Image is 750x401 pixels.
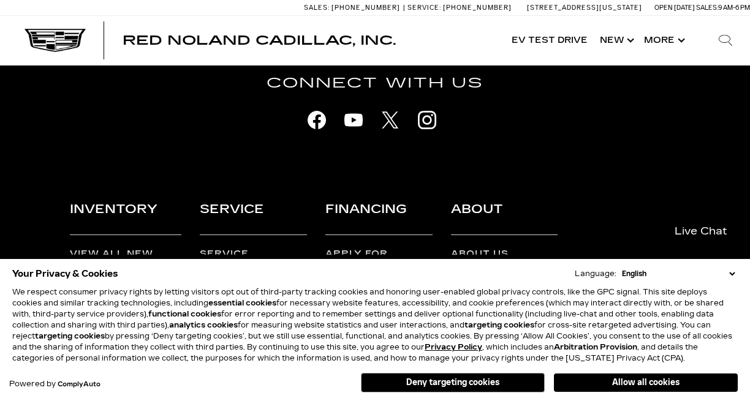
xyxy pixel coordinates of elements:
a: ComplyAuto [58,381,100,388]
a: youtube [338,105,369,135]
span: 9 AM-6 PM [718,4,750,12]
span: Sales: [304,4,330,12]
a: instagram [412,105,442,135]
a: EV Test Drive [506,16,594,65]
strong: functional cookies [148,310,221,318]
a: Red Noland Cadillac, Inc. [123,34,396,47]
a: [STREET_ADDRESS][US_STATE] [527,4,642,12]
a: Live Chat [661,217,741,245]
p: We respect consumer privacy rights by letting visitors opt out of third-party tracking cookies an... [12,287,738,364]
span: [PHONE_NUMBER] [331,4,400,12]
select: Language Select [619,268,738,279]
strong: targeting cookies [464,321,534,329]
span: Sales: [696,4,718,12]
span: Service: [407,4,441,12]
div: Powered by [9,380,100,388]
a: New [594,16,638,65]
button: Allow all cookies [554,373,738,392]
button: More [638,16,689,65]
a: About Us [451,250,558,258]
strong: targeting cookies [35,332,105,340]
a: X [375,105,406,135]
span: [PHONE_NUMBER] [443,4,512,12]
a: View All New Vehicles [70,250,181,268]
strong: Arbitration Provision [554,343,637,351]
button: Deny targeting cookies [361,373,545,392]
div: Language: [575,270,616,277]
span: Your Privacy & Cookies [12,265,118,282]
h3: Financing [325,199,433,235]
a: Apply for Financing [325,250,433,268]
a: Service: [PHONE_NUMBER] [403,4,515,11]
img: Cadillac Dark Logo with Cadillac White Text [25,29,86,52]
h4: Connect With Us [35,72,715,94]
span: Open [DATE] [654,4,695,12]
u: Privacy Policy [425,343,482,351]
h3: Inventory [70,199,181,235]
span: Live Chat [669,224,733,238]
a: Sales: [PHONE_NUMBER] [304,4,403,11]
strong: essential cookies [208,299,276,307]
h3: About [451,199,558,235]
div: Search [701,16,750,65]
strong: analytics cookies [169,321,238,329]
span: Red Noland Cadillac, Inc. [123,33,396,48]
a: facebook [301,105,332,135]
h3: Service [200,199,307,235]
a: Service Department [200,250,307,268]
